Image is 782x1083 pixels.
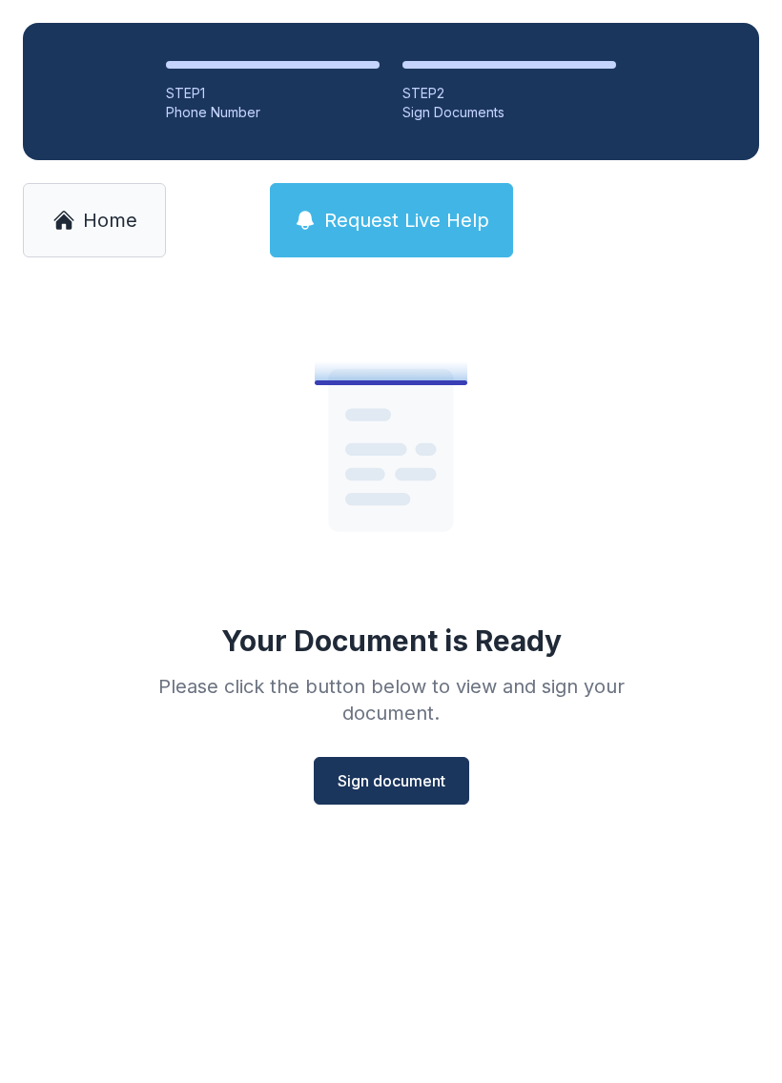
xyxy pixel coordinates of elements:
span: Request Live Help [324,207,489,234]
div: STEP 2 [402,84,616,103]
div: Phone Number [166,103,380,122]
div: Your Document is Ready [221,623,562,658]
span: Sign document [338,769,445,792]
div: Sign Documents [402,103,616,122]
div: Please click the button below to view and sign your document. [116,673,666,726]
span: Home [83,207,137,234]
div: STEP 1 [166,84,380,103]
